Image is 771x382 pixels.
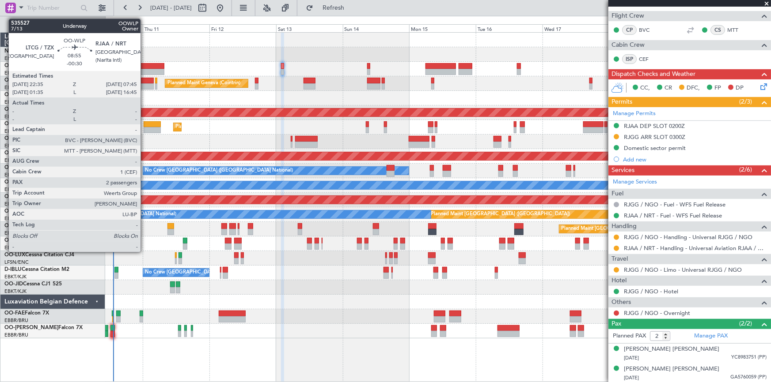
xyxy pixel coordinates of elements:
div: CP [622,25,637,35]
a: CEF [639,55,659,63]
span: YC8983751 (PP) [731,354,767,361]
a: N604GFChallenger 604 [4,49,63,54]
div: Planned Maint [GEOGRAPHIC_DATA] ([GEOGRAPHIC_DATA]) [176,120,315,134]
a: EBKT/KJK [4,230,27,236]
a: EBKT/KJK [4,288,27,295]
span: OO-FSX [4,136,25,141]
span: Hotel [611,276,627,286]
a: EBBR/BRU [4,128,28,135]
a: OO-LXACessna Citation CJ4 [4,223,74,228]
a: EBBR/BRU [4,332,28,338]
a: EBBR/BRU [4,186,28,193]
span: OO-HHO [4,78,27,83]
a: MTT [727,26,747,34]
a: EBBR/BRU [4,99,28,105]
a: OO-ZUNCessna Citation CJ4 [4,238,76,243]
a: EBKT/KJK [4,201,27,207]
a: OO-NSGCessna Citation CJ4 [4,194,76,199]
a: RJAA / NRT - Handling - Universal Aviation RJAA / NRT [624,244,767,252]
div: Tue 16 [476,24,543,32]
span: (2/2) [739,319,752,328]
a: LFSN/ENC [4,259,29,266]
span: OO-LUX [4,252,25,258]
a: OO-[PERSON_NAME]Falcon 7X [4,325,83,330]
div: Wed 10 [76,24,143,32]
div: RJGG ARR SLOT 0300Z [624,133,685,141]
span: OO-NSG [4,194,27,199]
a: OO-JIDCessna CJ1 525 [4,281,62,287]
a: RJGG / NGO - Hotel [624,288,678,295]
a: OO-VSFFalcon 8X [4,92,49,97]
a: OO-LUXCessna Citation CJ4 [4,252,74,258]
span: Permits [611,97,632,107]
span: GA5760059 (PP) [730,374,767,381]
span: Flight Crew [611,11,644,21]
a: RJGG / NGO - Limo - Universal RJGG / NGO [624,266,742,273]
a: EBBR/BRU [4,157,28,164]
div: [PERSON_NAME] [PERSON_NAME] [624,365,719,374]
a: RJGG / NGO - Overnight [624,309,690,317]
a: EBBR/BRU [4,113,28,120]
span: [DATE] [624,355,639,361]
div: [PERSON_NAME] [PERSON_NAME] [624,345,719,354]
div: Domestic sector permit [624,144,686,152]
span: (2/3) [739,97,752,106]
a: EBKT/KJK [4,244,27,251]
a: OO-ELKFalcon 8X [4,107,49,112]
a: Manage Services [613,178,657,187]
div: CS [710,25,725,35]
span: Others [611,297,631,307]
span: OO-ZUN [4,238,27,243]
input: Trip Number [27,1,78,15]
span: Pax [611,319,621,329]
div: Mon 15 [409,24,476,32]
span: OO-SLM [4,180,26,185]
a: EBKT/KJK [4,273,27,280]
a: OO-GPEFalcon 900EX EASy II [4,165,78,170]
span: OO-JID [4,281,23,287]
a: EBKT/KJK [4,215,27,222]
button: Refresh [302,1,355,15]
div: Sat 13 [276,24,343,32]
span: OO-[PERSON_NAME] [4,325,58,330]
div: ISP [622,54,637,64]
span: OO-ELK [4,107,24,112]
a: D-IBLUCessna Citation M2 [4,267,69,272]
a: EBBR/BRU [4,84,28,91]
span: [DATE] - [DATE] [150,4,192,12]
div: Add new [623,156,767,163]
div: [DATE] [107,18,122,25]
a: OO-FSXFalcon 7X [4,136,49,141]
span: D-IBLU [4,267,22,272]
a: BVC [639,26,659,34]
a: RJGG / NGO - Fuel - WFS Fuel Release [624,201,725,208]
a: Manage Permits [613,109,656,118]
label: Planned PAX [613,332,646,341]
a: OO-WLPGlobal 5500 [4,63,56,68]
span: CR [665,84,672,93]
a: OO-HHOFalcon 8X [4,78,52,83]
span: OO-VSF [4,92,25,97]
span: Services [611,165,634,176]
div: Sun 14 [343,24,410,32]
div: Wed 17 [543,24,609,32]
div: Thu 11 [143,24,209,32]
span: [DATE] [624,375,639,381]
span: OO-FAE [4,311,25,316]
span: Travel [611,254,628,264]
button: All Aircraft [10,17,96,31]
span: Cabin Crew [611,40,645,50]
span: (2/6) [739,165,752,174]
span: OO-GPE [4,165,25,170]
div: Planned Maint [GEOGRAPHIC_DATA] ([GEOGRAPHIC_DATA]) [431,208,570,221]
span: OO-WLP [4,63,26,68]
span: N604GF [4,49,25,54]
a: RJAA / NRT - Fuel - WFS Fuel Release [624,212,722,219]
div: Fri 12 [209,24,276,32]
a: EBBR/BRU [4,70,28,76]
a: OO-ROKCessna Citation CJ4 [4,209,76,214]
div: RJAA DEP SLOT 0200Z [624,122,685,130]
div: Planned Maint [GEOGRAPHIC_DATA] ([GEOGRAPHIC_DATA]) [562,222,701,236]
a: OO-LAHFalcon 7X [4,150,50,156]
a: Manage PAX [694,332,728,341]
